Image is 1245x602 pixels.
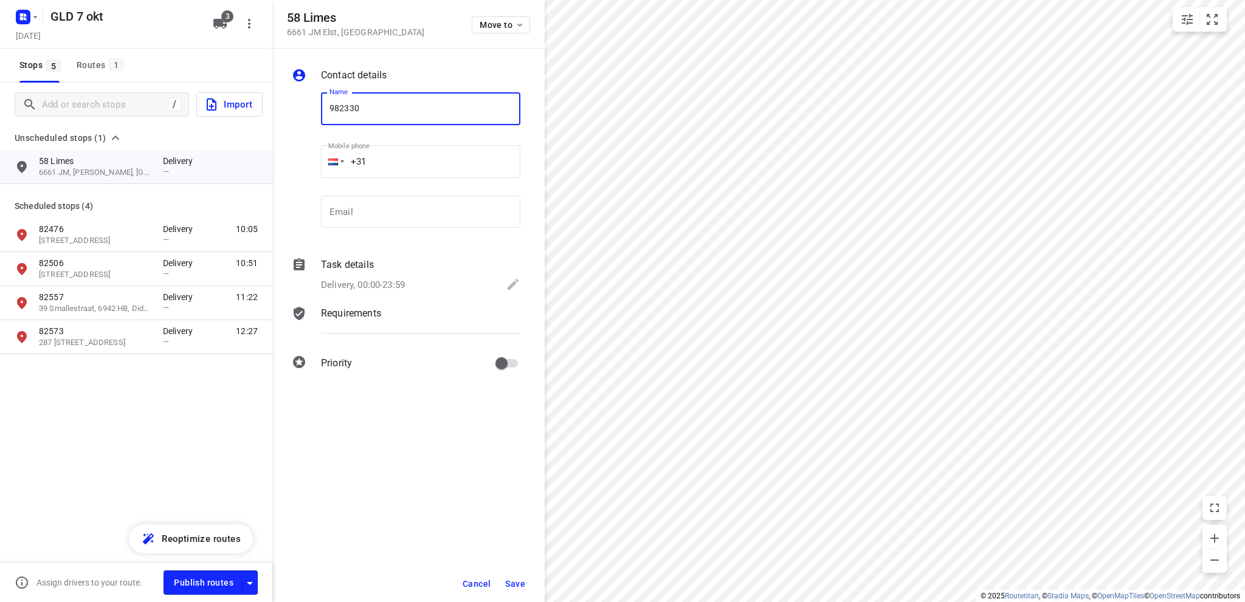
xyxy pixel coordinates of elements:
[196,92,263,117] button: Import
[292,68,520,85] div: Contact details
[292,306,520,343] div: Requirements
[321,356,352,371] p: Priority
[39,291,151,303] p: 82557
[39,167,151,179] p: 6661 JM, [PERSON_NAME], [GEOGRAPHIC_DATA]
[163,337,169,346] span: —
[163,257,199,269] p: Delivery
[163,325,199,337] p: Delivery
[162,531,241,547] span: Reoptimize routes
[39,269,151,281] p: 2 Kasteellaan, 7004 JK, Doetinchem, NL
[505,579,525,589] span: Save
[287,11,424,25] h5: 58 Limes
[1200,7,1224,32] button: Fit zoom
[321,258,374,272] p: Task details
[168,98,181,111] div: /
[174,575,233,590] span: Publish routes
[463,579,491,589] span: Cancel
[236,291,258,303] span: 11:22
[10,131,125,145] button: Unscheduled stops (1)
[243,575,257,590] div: Driver app settings
[109,58,123,70] span: 1
[163,235,169,244] span: —
[163,303,169,312] span: —
[204,97,252,112] span: Import
[163,269,169,278] span: —
[11,29,46,43] h5: Project date
[39,235,151,247] p: Kottenseweg 158, 7115AE, Winterswijk Brinkheurne, NL
[163,223,199,235] p: Delivery
[163,291,199,303] p: Delivery
[506,277,520,292] svg: Edit
[321,145,344,178] div: Netherlands: + 31
[321,145,520,178] input: 1 (702) 123-4567
[15,199,258,213] p: Scheduled stops ( 4 )
[237,12,261,36] button: More
[39,223,151,235] p: 82476
[1150,592,1200,600] a: OpenStreetMap
[1005,592,1039,600] a: Routetitan
[1097,592,1144,600] a: OpenMapTiles
[236,223,258,235] span: 10:05
[221,10,233,22] span: 3
[292,258,520,294] div: Task detailsDelivery, 00:00-23:59
[39,337,151,349] p: 287 Garderenseweg, 3852 NH, Ermelo, NL
[472,16,530,33] button: Move to
[480,20,525,30] span: Move to
[500,573,530,595] button: Save
[164,570,243,594] button: Publish routes
[46,60,61,72] span: 5
[458,573,495,595] button: Cancel
[1173,7,1227,32] div: small contained button group
[981,592,1240,600] li: © 2025 , © , © © contributors
[39,303,151,315] p: 39 Smallestraat, 6942 HB, Didam, NL
[39,325,151,337] p: 82573
[328,143,370,149] label: Mobile phone
[1175,7,1199,32] button: Map settings
[46,7,203,26] h5: Rename
[39,155,151,167] p: 58 Limes
[236,257,258,269] span: 10:51
[36,578,142,587] p: Assign drivers to your route.
[287,27,424,37] p: 6661 JM Elst , [GEOGRAPHIC_DATA]
[15,131,106,145] span: Unscheduled stops (1)
[42,95,168,114] input: Add or search stops
[39,257,151,269] p: 82506
[77,58,127,73] div: Routes
[1047,592,1089,600] a: Stadia Maps
[189,92,263,117] a: Import
[321,68,387,83] p: Contact details
[129,524,253,553] button: Reoptimize routes
[163,155,199,167] p: Delivery
[236,325,258,337] span: 12:27
[163,167,169,176] span: —
[321,306,381,321] p: Requirements
[321,278,405,292] p: Delivery, 00:00-23:59
[19,58,64,73] span: Stops
[208,12,232,36] button: 3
